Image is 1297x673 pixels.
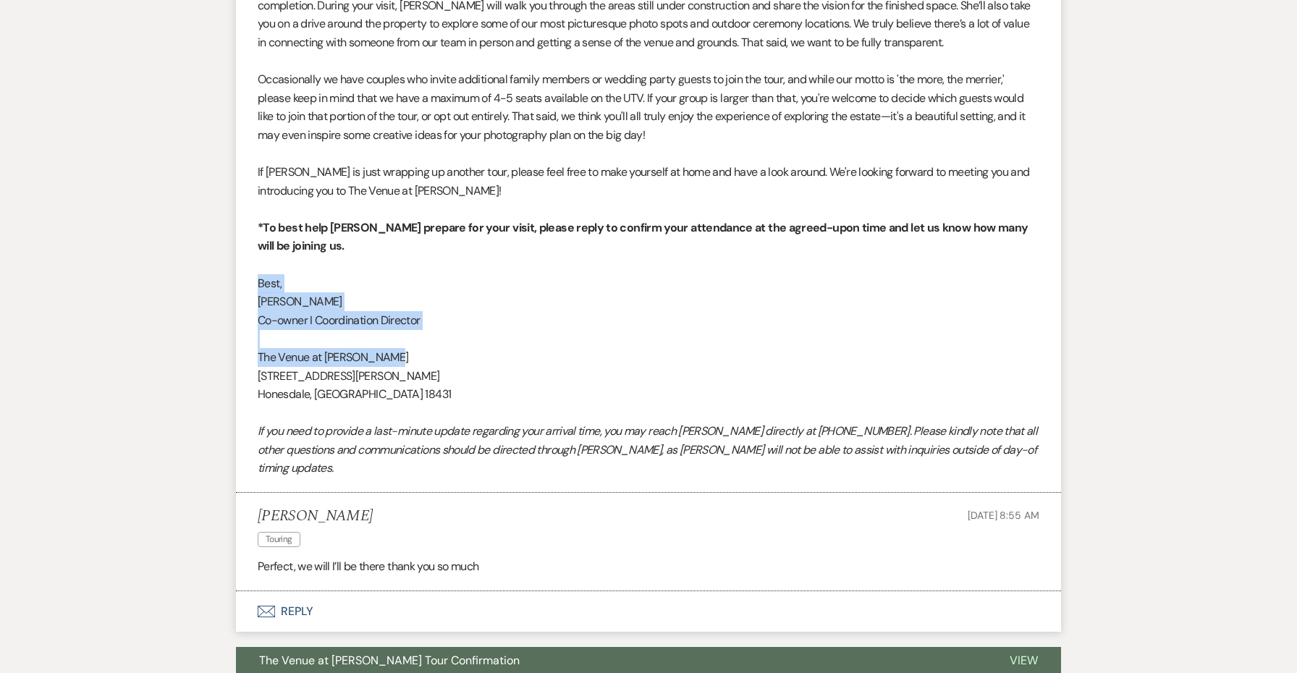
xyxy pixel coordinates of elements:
p: Co-owner I Coordination Director [258,311,1039,330]
p: Perfect, we will I’ll be there thank you so much [258,557,1039,576]
p: Best, [258,274,1039,293]
span: View [1010,653,1038,668]
span: The Venue at [PERSON_NAME] Tour Confirmation [259,653,520,668]
span: [DATE] 8:55 AM [968,509,1039,522]
p: [STREET_ADDRESS][PERSON_NAME] [258,367,1039,386]
strong: *To best help [PERSON_NAME] prepare for your visit, please reply to confirm your attendance at th... [258,220,1028,254]
p: The Venue at [PERSON_NAME] [258,348,1039,367]
p: [PERSON_NAME] [258,292,1039,311]
em: If you need to provide a last-minute update regarding your arrival time, you may reach [PERSON_NA... [258,423,1037,475]
span: Occasionally we have couples who invite additional family members or wedding party guests to join... [258,72,1026,143]
span: If [PERSON_NAME] is just wrapping up another tour, please feel free to make yourself at home and ... [258,164,1030,198]
span: Touring [258,532,300,547]
button: Reply [236,591,1061,632]
p: Honesdale, [GEOGRAPHIC_DATA] 18431 [258,385,1039,404]
h5: [PERSON_NAME] [258,507,373,525]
